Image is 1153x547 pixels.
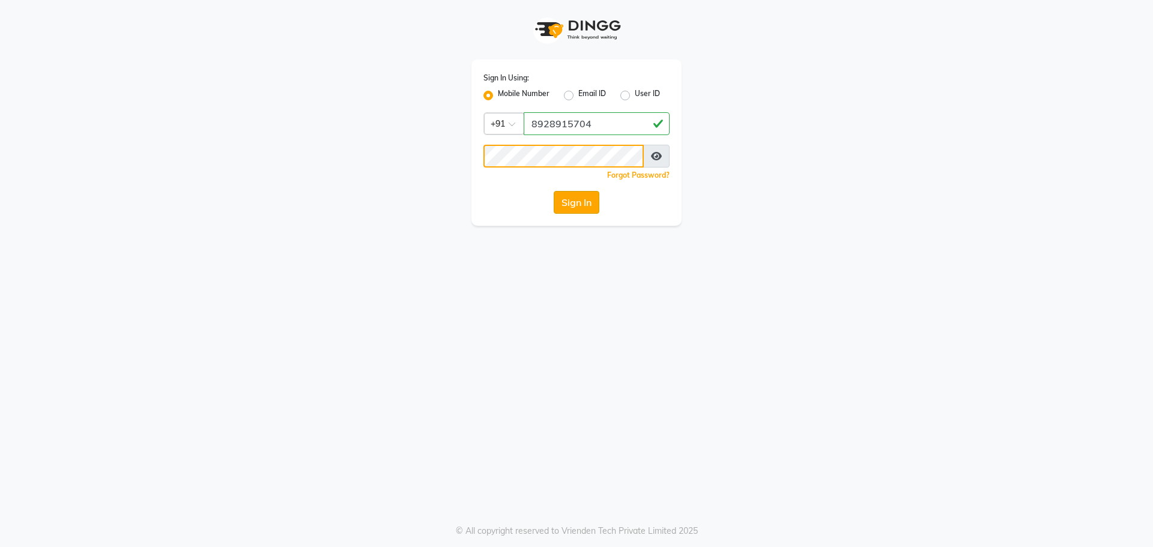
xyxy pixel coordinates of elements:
img: logo1.svg [528,12,625,47]
label: Sign In Using: [483,73,529,83]
label: User ID [635,88,660,103]
a: Forgot Password? [607,171,670,180]
label: Email ID [578,88,606,103]
input: Username [483,145,644,168]
label: Mobile Number [498,88,549,103]
button: Sign In [554,191,599,214]
input: Username [524,112,670,135]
